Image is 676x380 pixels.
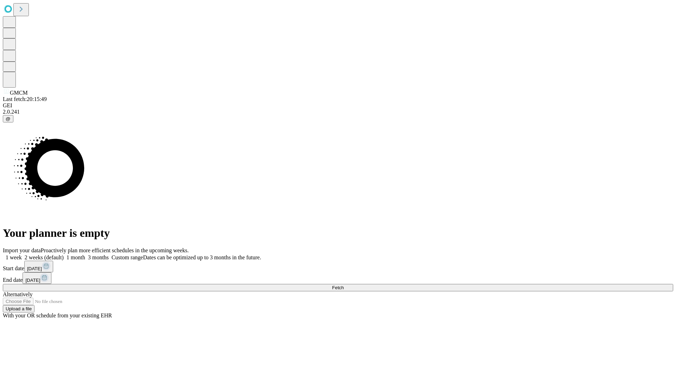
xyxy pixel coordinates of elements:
[3,247,41,253] span: Import your data
[88,254,109,260] span: 3 months
[67,254,85,260] span: 1 month
[3,115,13,122] button: @
[143,254,261,260] span: Dates can be optimized up to 3 months in the future.
[25,278,40,283] span: [DATE]
[3,312,112,318] span: With your OR schedule from your existing EHR
[27,266,42,271] span: [DATE]
[25,254,64,260] span: 2 weeks (default)
[41,247,189,253] span: Proactively plan more efficient schedules in the upcoming weeks.
[3,96,47,102] span: Last fetch: 20:15:49
[3,291,32,297] span: Alternatively
[3,272,673,284] div: End date
[3,284,673,291] button: Fetch
[112,254,143,260] span: Custom range
[3,102,673,109] div: GEI
[3,305,35,312] button: Upload a file
[23,272,51,284] button: [DATE]
[6,116,11,121] span: @
[24,261,53,272] button: [DATE]
[10,90,28,96] span: GMCM
[3,227,673,240] h1: Your planner is empty
[332,285,344,290] span: Fetch
[3,109,673,115] div: 2.0.241
[3,261,673,272] div: Start date
[6,254,22,260] span: 1 week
